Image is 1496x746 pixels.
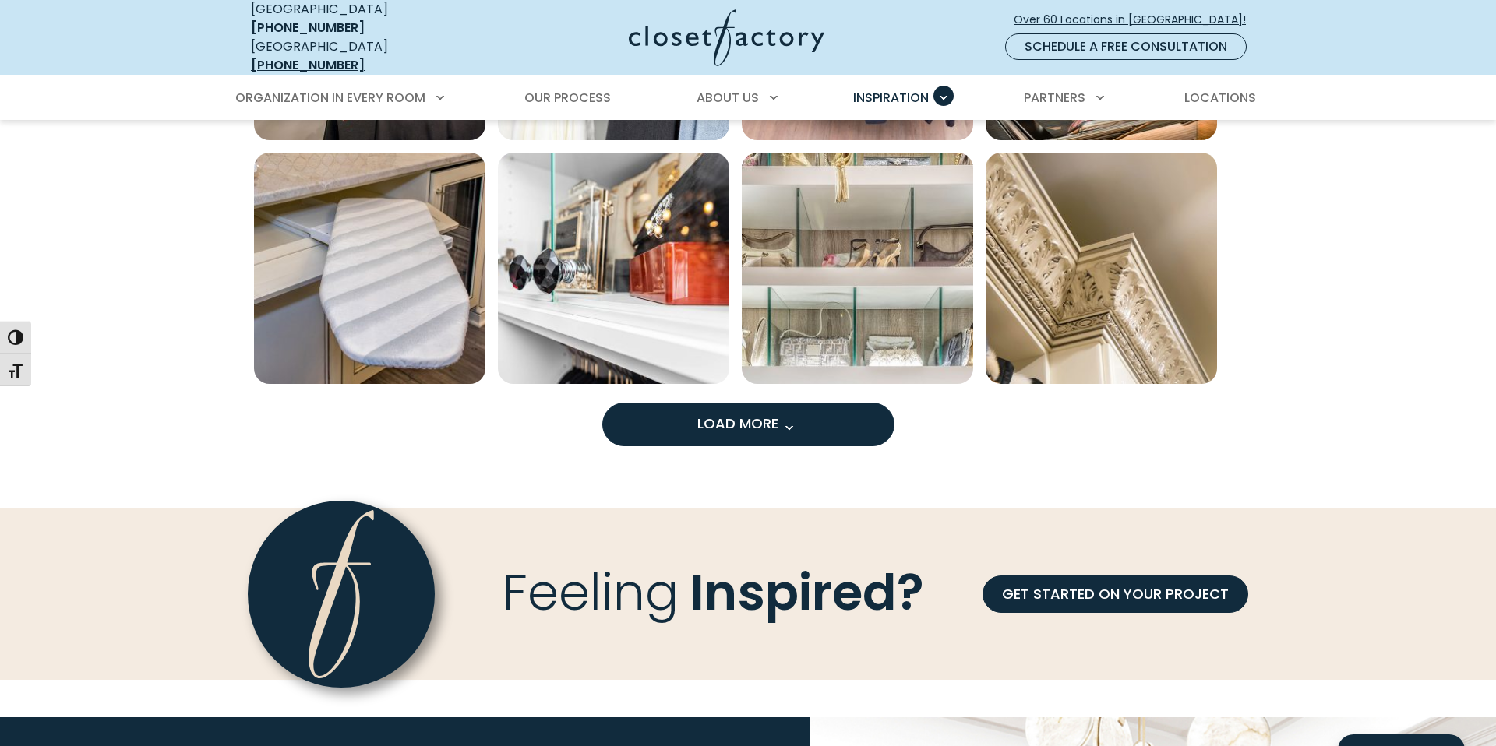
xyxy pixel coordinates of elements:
img: Ironing board behind door [254,153,485,384]
a: Open inspiration gallery to preview enlarged image [986,153,1217,384]
a: [PHONE_NUMBER] [251,19,365,37]
img: Glass doors with crystal knobs [498,153,729,384]
span: Organization in Every Room [235,89,425,107]
nav: Primary Menu [224,76,1272,120]
a: Open inspiration gallery to preview enlarged image [498,153,729,384]
a: GET STARTED ON YOUR PROJECT [983,575,1248,613]
a: [PHONE_NUMBER] [251,56,365,74]
span: Over 60 Locations in [GEOGRAPHIC_DATA]! [1014,12,1258,28]
a: Open inspiration gallery to preview enlarged image [742,153,973,384]
button: Load more inspiration gallery images [602,403,894,446]
a: Open inspiration gallery to preview enlarged image [254,153,485,384]
span: Inspiration [853,89,929,107]
a: Over 60 Locations in [GEOGRAPHIC_DATA]! [1013,6,1259,33]
span: About Us [697,89,759,107]
span: Load More [697,413,799,433]
span: Partners [1024,89,1085,107]
div: [GEOGRAPHIC_DATA] [251,37,477,75]
span: Feeling [503,557,679,628]
span: Locations [1184,89,1256,107]
span: Our Process [524,89,611,107]
img: Acanthus crown molding [986,153,1217,384]
img: Closet Factory Logo [629,9,824,66]
a: Schedule a Free Consultation [1005,33,1247,60]
span: Inspired? [690,557,924,628]
img: glass shelf dividers create stylized cubbies [742,153,973,384]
